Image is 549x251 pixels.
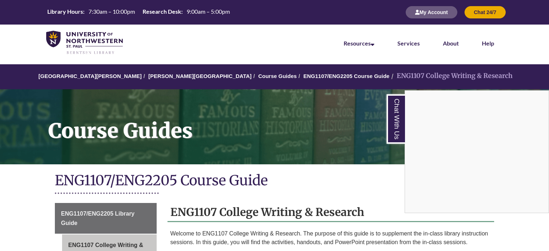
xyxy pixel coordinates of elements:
[344,40,374,47] a: Resources
[397,40,420,47] a: Services
[482,40,494,47] a: Help
[405,91,549,213] iframe: Chat Widget
[46,31,123,55] img: UNWSP Library Logo
[387,94,405,144] a: Chat With Us
[443,40,459,47] a: About
[405,90,549,213] div: Chat With Us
